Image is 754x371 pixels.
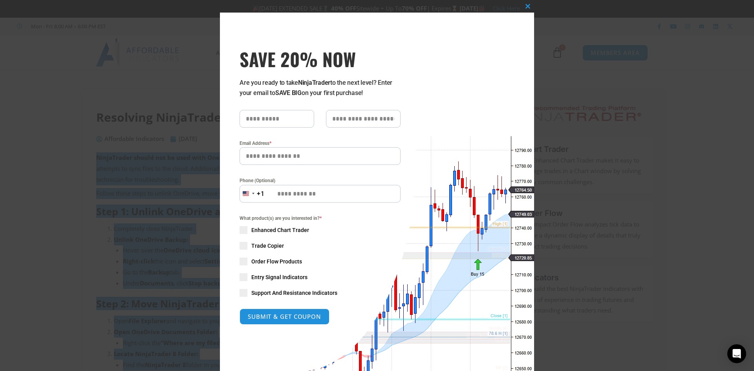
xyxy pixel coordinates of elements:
[240,242,401,250] label: Trade Copier
[240,48,401,70] span: SAVE 20% NOW
[251,226,309,234] span: Enhanced Chart Trader
[240,258,401,265] label: Order Flow Products
[257,189,265,199] div: +1
[240,139,401,147] label: Email Address
[727,344,746,363] div: Open Intercom Messenger
[298,79,330,86] strong: NinjaTrader
[251,258,302,265] span: Order Flow Products
[240,309,329,325] button: SUBMIT & GET COUPON
[240,78,401,98] p: Are you ready to take to the next level? Enter your email to on your first purchase!
[240,214,401,222] span: What product(s) are you interested in?
[251,273,307,281] span: Entry Signal Indicators
[275,89,302,97] strong: SAVE BIG
[251,289,337,297] span: Support And Resistance Indicators
[240,273,401,281] label: Entry Signal Indicators
[240,289,401,297] label: Support And Resistance Indicators
[251,242,284,250] span: Trade Copier
[240,226,401,234] label: Enhanced Chart Trader
[240,185,265,203] button: Selected country
[240,177,401,185] label: Phone (Optional)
